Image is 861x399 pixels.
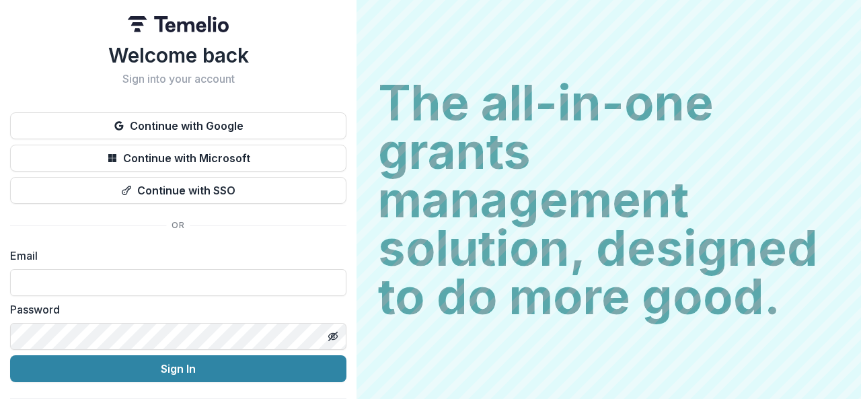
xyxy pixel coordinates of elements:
img: Temelio [128,16,229,32]
label: Email [10,248,338,264]
button: Toggle password visibility [322,326,344,347]
button: Continue with SSO [10,177,346,204]
button: Continue with Microsoft [10,145,346,172]
button: Continue with Google [10,112,346,139]
label: Password [10,301,338,318]
button: Sign In [10,355,346,382]
h2: Sign into your account [10,73,346,85]
h1: Welcome back [10,43,346,67]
